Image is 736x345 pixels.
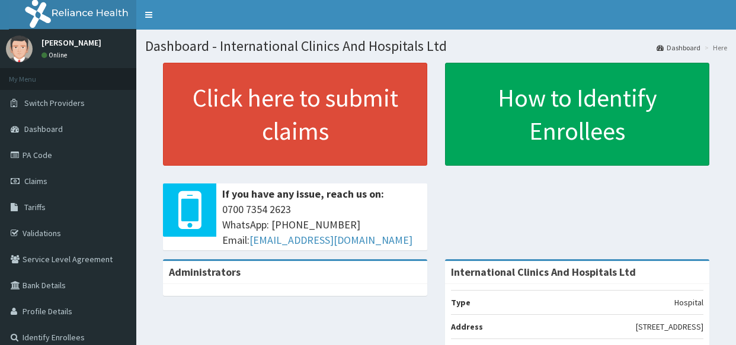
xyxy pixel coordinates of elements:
a: [EMAIL_ADDRESS][DOMAIN_NAME] [249,233,412,247]
b: Administrators [169,265,241,279]
b: Address [451,321,483,332]
p: [STREET_ADDRESS] [636,321,703,333]
span: Tariffs [24,202,46,212]
li: Here [702,43,727,53]
b: Type [451,297,471,308]
h1: Dashboard - International Clinics And Hospitals Ltd [145,38,727,54]
a: Dashboard [657,43,700,53]
strong: International Clinics And Hospitals Ltd [451,265,636,279]
a: Click here to submit claims [163,63,427,166]
span: Claims [24,176,47,186]
span: 0700 7354 2623 WhatsApp: [PHONE_NUMBER] Email: [222,202,421,247]
img: User Image [6,36,33,62]
p: [PERSON_NAME] [41,38,101,47]
a: How to Identify Enrollees [445,63,709,166]
p: Hospital [674,296,703,308]
b: If you have any issue, reach us on: [222,187,384,201]
span: Switch Providers [24,98,85,108]
a: Online [41,51,70,59]
span: Dashboard [24,124,63,134]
